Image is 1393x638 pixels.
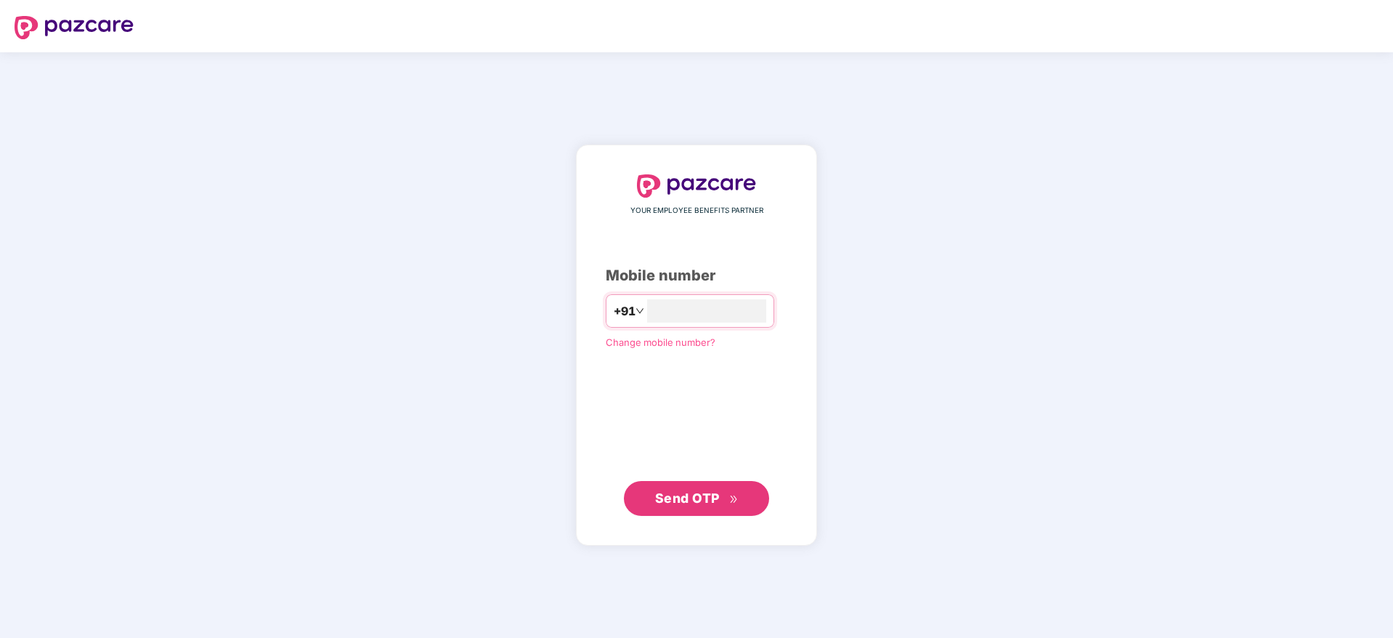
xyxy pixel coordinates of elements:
[614,302,635,320] span: +91
[729,495,739,504] span: double-right
[624,481,769,516] button: Send OTPdouble-right
[606,336,715,348] a: Change mobile number?
[635,307,644,315] span: down
[637,174,756,198] img: logo
[15,16,134,39] img: logo
[630,205,763,217] span: YOUR EMPLOYEE BENEFITS PARTNER
[606,265,787,287] div: Mobile number
[655,490,720,506] span: Send OTP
